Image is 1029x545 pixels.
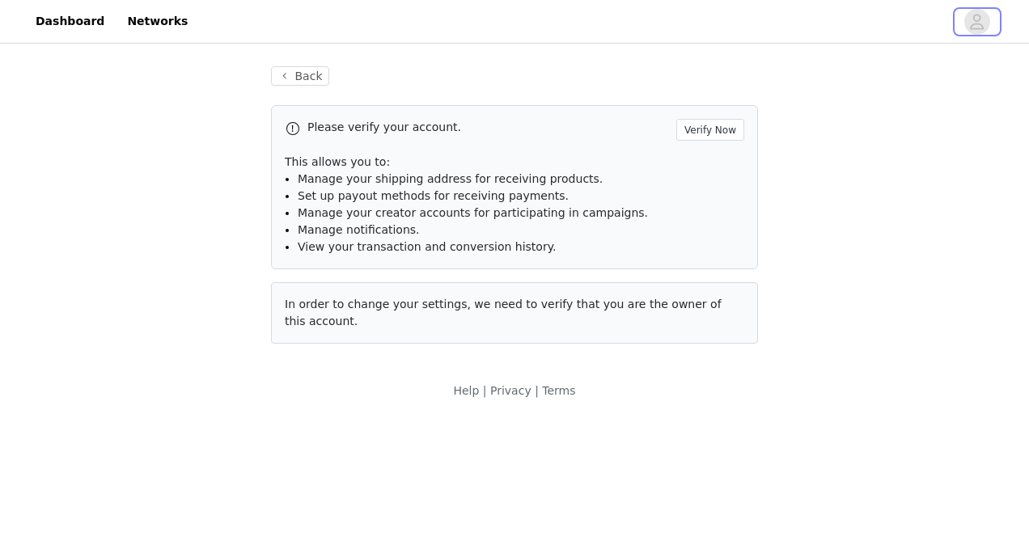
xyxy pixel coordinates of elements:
button: Back [271,66,329,86]
div: avatar [969,9,985,35]
p: This allows you to: [285,154,744,171]
span: In order to change your settings, we need to verify that you are the owner of this account. [285,298,722,327]
a: Networks [117,3,197,40]
span: View your transaction and conversion history. [298,240,556,253]
a: Privacy [490,384,531,397]
a: Terms [542,384,575,397]
span: Manage notifications. [298,223,420,236]
button: Verify Now [676,119,744,141]
a: Help [453,384,479,397]
span: | [483,384,487,397]
span: Manage your creator accounts for participating in campaigns. [298,206,648,219]
span: | [535,384,539,397]
p: Please verify your account. [307,119,670,136]
span: Manage your shipping address for receiving products. [298,172,603,185]
a: Dashboard [26,3,114,40]
span: Set up payout methods for receiving payments. [298,189,569,202]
